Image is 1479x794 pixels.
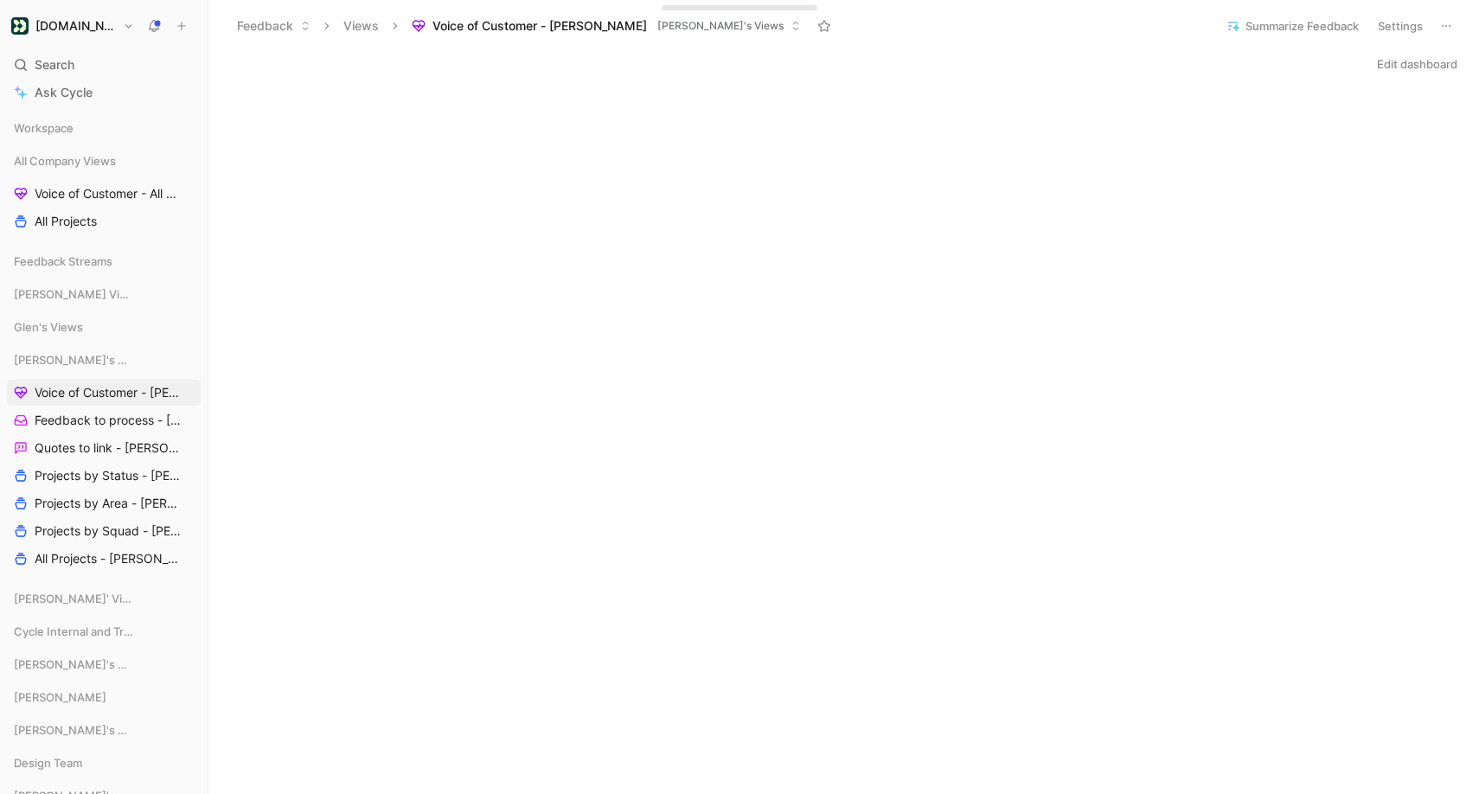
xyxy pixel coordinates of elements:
[1219,14,1367,38] button: Summarize Feedback
[35,18,116,34] h1: [DOMAIN_NAME]
[7,618,201,650] div: Cycle Internal and Tracking
[7,651,201,682] div: [PERSON_NAME]'s Views
[336,13,387,39] button: Views
[7,248,201,274] div: Feedback Streams
[14,688,106,706] span: [PERSON_NAME]
[14,754,82,772] span: Design Team
[7,115,201,141] div: Workspace
[7,684,201,710] div: [PERSON_NAME]
[7,347,201,572] div: [PERSON_NAME]'s ViewsVoice of Customer - [PERSON_NAME]Feedback to process - [PERSON_NAME]Quotes t...
[7,586,201,617] div: [PERSON_NAME]' Views
[7,281,201,312] div: [PERSON_NAME] Views
[7,148,201,174] div: All Company Views
[7,208,201,234] a: All Projects
[14,285,131,303] span: [PERSON_NAME] Views
[1369,52,1465,76] button: Edit dashboard
[7,518,201,544] a: Projects by Squad - [PERSON_NAME]
[11,17,29,35] img: Customer.io
[7,281,201,307] div: [PERSON_NAME] Views
[14,152,116,170] span: All Company Views
[657,17,784,35] span: [PERSON_NAME]'s Views
[35,522,182,540] span: Projects by Squad - [PERSON_NAME]
[7,52,201,78] div: Search
[7,148,201,234] div: All Company ViewsVoice of Customer - All AreasAll Projects
[35,550,179,567] span: All Projects - [PERSON_NAME]
[14,656,133,673] span: [PERSON_NAME]'s Views
[35,467,182,484] span: Projects by Status - [PERSON_NAME]
[7,314,201,345] div: Glen's Views
[7,347,201,373] div: [PERSON_NAME]'s Views
[432,17,647,35] span: Voice of Customer - [PERSON_NAME]
[35,439,180,457] span: Quotes to link - [PERSON_NAME]
[35,54,74,75] span: Search
[7,248,201,279] div: Feedback Streams
[7,750,201,781] div: Design Team
[7,490,201,516] a: Projects by Area - [PERSON_NAME]
[7,618,201,644] div: Cycle Internal and Tracking
[7,14,138,38] button: Customer.io[DOMAIN_NAME]
[35,213,97,230] span: All Projects
[14,119,74,137] span: Workspace
[14,318,83,336] span: Glen's Views
[7,407,201,433] a: Feedback to process - [PERSON_NAME]
[7,435,201,461] a: Quotes to link - [PERSON_NAME]
[35,495,182,512] span: Projects by Area - [PERSON_NAME]
[7,181,201,207] a: Voice of Customer - All Areas
[7,314,201,340] div: Glen's Views
[7,750,201,776] div: Design Team
[35,185,178,202] span: Voice of Customer - All Areas
[14,590,131,607] span: [PERSON_NAME]' Views
[7,546,201,572] a: All Projects - [PERSON_NAME]
[404,13,809,39] button: Voice of Customer - [PERSON_NAME][PERSON_NAME]'s Views
[35,412,182,429] span: Feedback to process - [PERSON_NAME]
[14,253,112,270] span: Feedback Streams
[7,380,201,406] a: Voice of Customer - [PERSON_NAME]
[14,721,133,739] span: [PERSON_NAME]'s Views
[1370,14,1431,38] button: Settings
[14,623,134,640] span: Cycle Internal and Tracking
[7,586,201,612] div: [PERSON_NAME]' Views
[7,684,201,715] div: [PERSON_NAME]
[7,80,201,106] a: Ask Cycle
[35,82,93,103] span: Ask Cycle
[35,384,182,401] span: Voice of Customer - [PERSON_NAME]
[7,463,201,489] a: Projects by Status - [PERSON_NAME]
[7,717,201,743] div: [PERSON_NAME]'s Views
[7,717,201,748] div: [PERSON_NAME]'s Views
[14,351,133,368] span: [PERSON_NAME]'s Views
[229,13,318,39] button: Feedback
[7,651,201,677] div: [PERSON_NAME]'s Views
